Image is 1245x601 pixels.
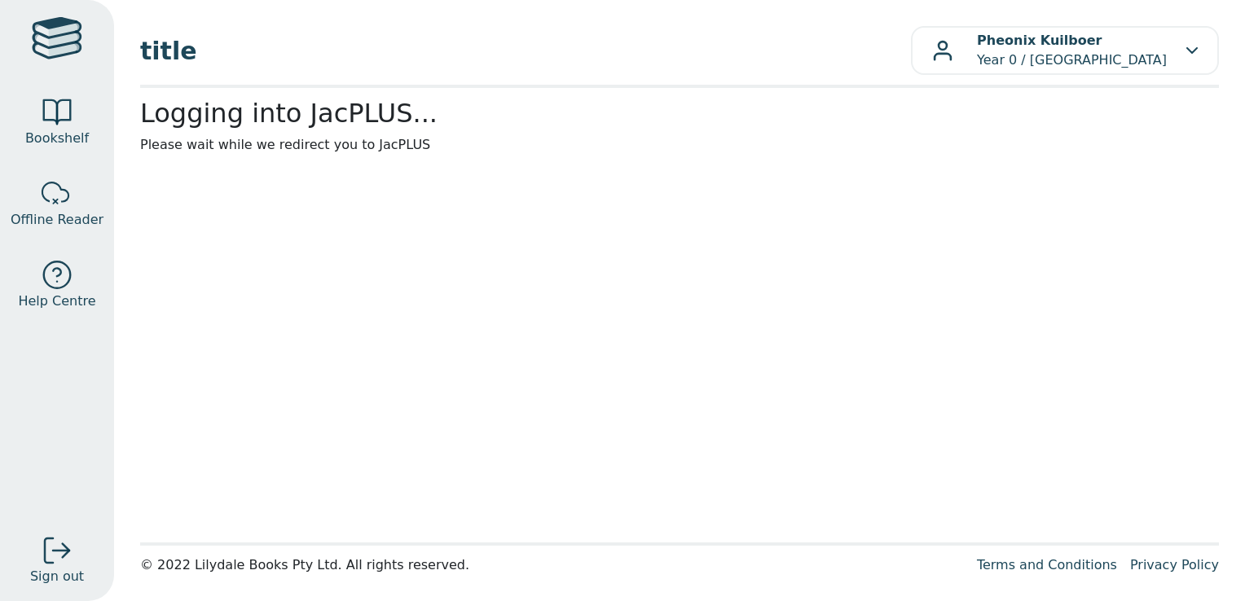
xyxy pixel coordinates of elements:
[25,129,89,148] span: Bookshelf
[1130,557,1219,572] a: Privacy Policy
[911,26,1219,75] button: Pheonix KuilboerYear 0 / [GEOGRAPHIC_DATA]
[18,292,95,311] span: Help Centre
[140,33,911,69] span: title
[977,33,1102,48] b: Pheonix Kuilboer
[977,31,1167,70] p: Year 0 / [GEOGRAPHIC_DATA]
[11,210,103,230] span: Offline Reader
[140,555,964,575] div: © 2022 Lilydale Books Pty Ltd. All rights reserved.
[30,567,84,586] span: Sign out
[140,135,1219,155] p: Please wait while we redirect you to JacPLUS
[140,98,1219,129] h2: Logging into JacPLUS...
[977,557,1117,572] a: Terms and Conditions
